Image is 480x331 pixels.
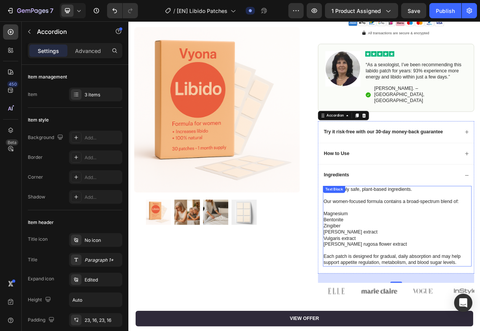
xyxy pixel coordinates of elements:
button: Publish [429,3,461,18]
div: Border [28,154,43,161]
div: Add... [85,154,120,161]
div: Rich Text Editor. Editing area: main [308,52,440,77]
div: Item style [28,117,49,123]
div: Undo/Redo [107,3,138,18]
p: We use only safe, plant-based ingredients. [254,215,445,223]
button: 1 product assigned [325,3,398,18]
p: Advanced [75,47,101,55]
div: Add... [85,194,120,201]
p: Accordion [37,27,102,36]
div: Edited [85,277,120,283]
p: How to Use [254,168,287,176]
p: [PERSON_NAME] rugosa flower extract [254,286,445,294]
div: Background [28,133,65,143]
p: Try it risk-free with our 30-day money-back guarantee [254,140,409,148]
div: Add... [85,174,120,181]
div: Open Intercom Messenger [454,294,472,312]
p: [PERSON_NAME] extract [254,270,445,278]
img: gempages_576157732831232963-7f9d5d0d-86ca-41a8-a540-7d871bb19038.svg [308,39,346,46]
p: Each patch is designed for gradual, daily absorption and may help support appetite regulation, me... [254,302,445,318]
span: Save [408,8,420,14]
p: 7 [50,6,53,15]
p: Zingiber [254,262,445,270]
div: 23, 16, 23, 16 [85,317,120,324]
p: Magnesium [254,246,445,254]
div: Publish [436,7,455,15]
p: [PERSON_NAME]. – [GEOGRAPHIC_DATA], [GEOGRAPHIC_DATA] [320,83,439,107]
p: Settings [38,47,59,55]
div: Height [28,295,53,305]
p: Our women-focused formula contains a broad-spectrum blend of: [254,223,445,239]
div: Add... [85,134,120,141]
div: Beta [6,139,18,146]
div: Padding [28,315,56,325]
input: Auto [69,293,122,307]
div: Shadow [28,193,45,200]
p: Bentonite [254,254,445,262]
div: Item [28,91,37,98]
div: Title icon [28,236,48,243]
span: / [173,7,175,15]
div: No icon [85,237,120,244]
p: “As a sexologist, I’ve been recommending this labido patch for years: 93% experience more energy ... [309,53,439,77]
div: Paragraph 1* [85,257,120,264]
div: Rich Text Editor. Editing area: main [319,83,440,108]
span: [EN] Libido Patches [177,7,227,15]
img: gempages_576157732831232963-f06f14d4-472a-4f0c-9c09-d841bf28dd46.webp [256,39,302,85]
span: All transactions are secure & encrypted [312,13,391,18]
div: Accordion [256,119,282,126]
div: Text Block [254,215,280,222]
img: gempages_576157732831232963-6c6c8c6a-95bc-4843-9adb-ec24faf5eedd.png [304,13,309,18]
div: Title [28,256,37,263]
p: Vulgaris extract [254,278,445,286]
button: Save [401,3,426,18]
iframe: Design area [128,21,480,331]
div: Corner [28,174,43,181]
div: 3 items [85,91,120,98]
div: 450 [7,81,18,87]
span: 1 product assigned [331,7,381,15]
button: 7 [3,3,57,18]
div: Item header [28,219,54,226]
div: Item management [28,74,67,80]
p: Ingredients [254,196,287,204]
div: Expand icon [28,275,54,282]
